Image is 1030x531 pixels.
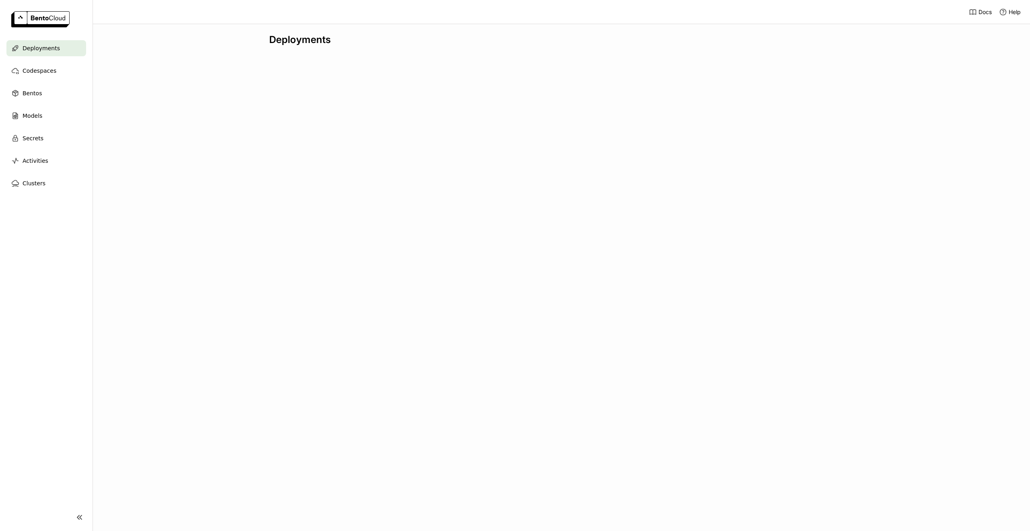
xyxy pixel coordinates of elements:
img: logo [11,11,70,27]
div: Deployments [269,34,853,46]
a: Docs [969,8,992,16]
span: Help [1009,8,1021,16]
span: Secrets [23,133,43,143]
a: Clusters [6,175,86,191]
a: Secrets [6,130,86,146]
div: Help [999,8,1021,16]
a: Activities [6,153,86,169]
span: Docs [978,8,992,16]
span: Codespaces [23,66,56,76]
span: Models [23,111,42,121]
a: Bentos [6,85,86,101]
a: Models [6,108,86,124]
span: Deployments [23,43,60,53]
span: Activities [23,156,48,166]
span: Bentos [23,88,42,98]
span: Clusters [23,178,45,188]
